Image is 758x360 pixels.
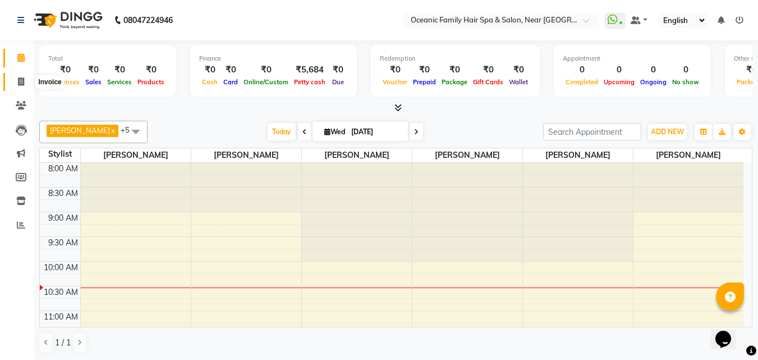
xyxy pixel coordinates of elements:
span: Petty cash [291,78,328,86]
span: Completed [563,78,601,86]
div: 0 [637,63,669,76]
div: ₹0 [410,63,439,76]
span: Wallet [506,78,531,86]
img: logo [29,4,105,36]
span: Ongoing [637,78,669,86]
iframe: chat widget [711,315,747,349]
span: Due [329,78,347,86]
div: ₹0 [241,63,291,76]
div: ₹5,684 [291,63,328,76]
span: Voucher [380,78,410,86]
div: ₹0 [82,63,104,76]
span: 1 / 1 [55,337,71,349]
div: 10:30 AM [42,286,80,298]
span: Sales [82,78,104,86]
div: ₹0 [220,63,241,76]
span: Card [220,78,241,86]
button: ADD NEW [648,124,687,140]
div: Total [48,54,167,63]
b: 08047224946 [123,4,173,36]
a: x [110,126,115,135]
input: 2025-09-03 [348,124,404,140]
div: 9:00 AM [46,212,80,224]
span: +5 [121,125,138,134]
span: No show [669,78,702,86]
div: 0 [563,63,601,76]
span: Prepaid [410,78,439,86]
div: ₹0 [380,63,410,76]
span: [PERSON_NAME] [412,148,522,162]
span: Cash [199,78,220,86]
div: ₹0 [328,63,348,76]
div: 8:00 AM [46,163,80,175]
span: Online/Custom [241,78,291,86]
div: 0 [601,63,637,76]
div: 9:30 AM [46,237,80,249]
span: Upcoming [601,78,637,86]
span: [PERSON_NAME] [191,148,301,162]
span: Services [104,78,135,86]
span: Wed [321,127,348,136]
div: 11:00 AM [42,311,80,323]
span: Package [439,78,470,86]
div: ₹0 [506,63,531,76]
div: 0 [669,63,702,76]
span: ADD NEW [651,127,684,136]
div: ₹0 [104,63,135,76]
div: Finance [199,54,348,63]
div: Redemption [380,54,531,63]
span: [PERSON_NAME] [523,148,633,162]
div: ₹0 [439,63,470,76]
div: ₹0 [199,63,220,76]
input: Search Appointment [543,123,641,140]
div: ₹0 [48,63,82,76]
div: ₹0 [135,63,167,76]
span: [PERSON_NAME] [633,148,744,162]
div: 10:00 AM [42,262,80,274]
span: Today [268,123,296,140]
div: Appointment [563,54,702,63]
div: 8:30 AM [46,188,80,199]
span: [PERSON_NAME] [50,126,110,135]
span: [PERSON_NAME] [302,148,412,162]
span: [PERSON_NAME] [81,148,191,162]
div: ₹0 [470,63,506,76]
span: Gift Cards [470,78,506,86]
div: Invoice [35,75,64,89]
div: Stylist [40,148,80,160]
span: Products [135,78,167,86]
